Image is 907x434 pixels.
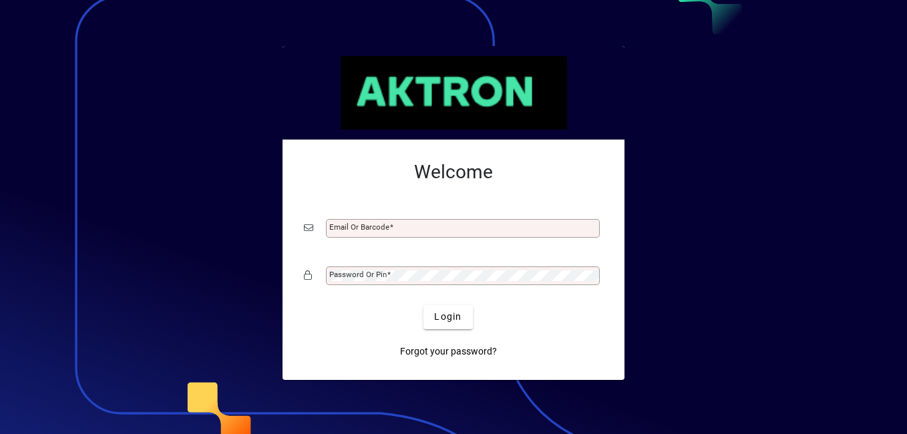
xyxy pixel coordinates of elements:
mat-label: Password or Pin [329,270,387,279]
mat-label: Email or Barcode [329,222,389,232]
h2: Welcome [304,161,603,184]
a: Forgot your password? [395,340,502,364]
span: Forgot your password? [400,345,497,359]
button: Login [423,305,472,329]
span: Login [434,310,462,324]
